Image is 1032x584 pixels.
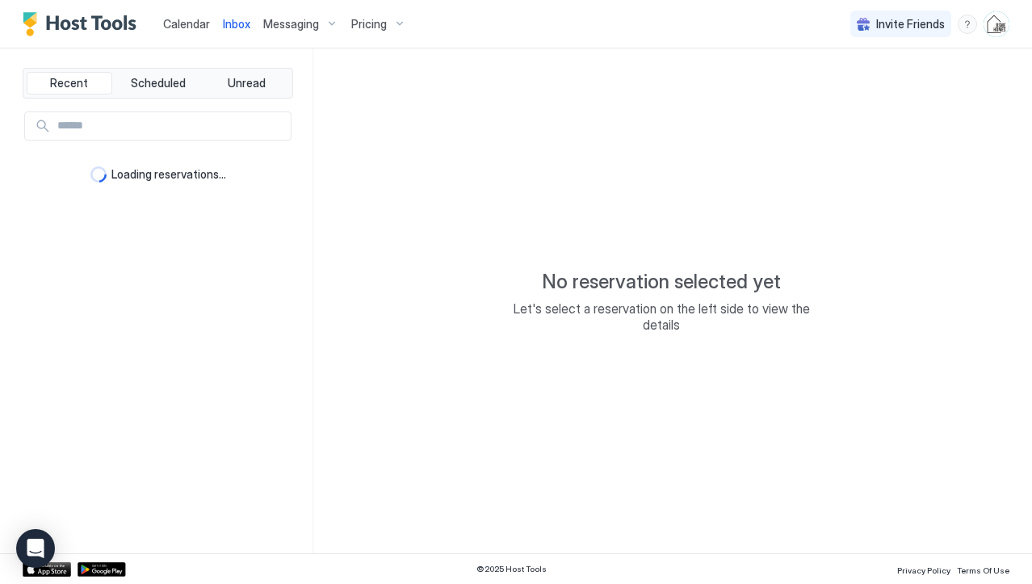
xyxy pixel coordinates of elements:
[542,270,781,294] span: No reservation selected yet
[131,76,186,90] span: Scheduled
[223,15,250,32] a: Inbox
[27,72,112,95] button: Recent
[263,17,319,32] span: Messaging
[115,72,201,95] button: Scheduled
[78,562,126,577] a: Google Play Store
[163,17,210,31] span: Calendar
[23,562,71,577] a: App Store
[163,15,210,32] a: Calendar
[897,565,950,575] span: Privacy Policy
[51,112,291,140] input: Input Field
[223,17,250,31] span: Inbox
[90,166,107,183] div: loading
[957,565,1009,575] span: Terms Of Use
[23,68,293,99] div: tab-group
[351,17,387,32] span: Pricing
[23,12,144,36] a: Host Tools Logo
[203,72,289,95] button: Unread
[957,561,1009,578] a: Terms Of Use
[958,15,977,34] div: menu
[897,561,950,578] a: Privacy Policy
[16,529,55,568] div: Open Intercom Messenger
[50,76,88,90] span: Recent
[111,167,226,182] span: Loading reservations...
[876,17,945,32] span: Invite Friends
[476,564,547,574] span: © 2025 Host Tools
[984,11,1009,37] div: User profile
[500,300,823,333] span: Let's select a reservation on the left side to view the details
[228,76,266,90] span: Unread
